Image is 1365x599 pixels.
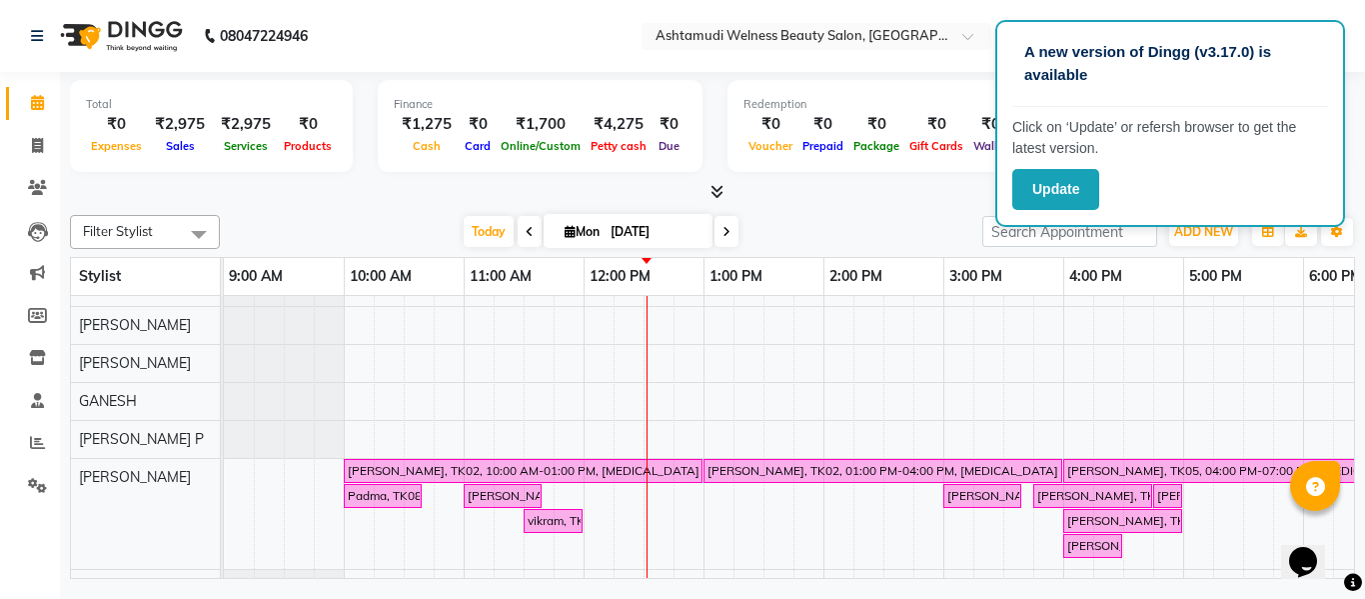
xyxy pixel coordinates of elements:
[848,139,904,153] span: Package
[213,113,279,136] div: ₹2,975
[945,487,1019,505] div: [PERSON_NAME], TK03, 03:00 PM-03:40 PM, Normal Cleanup
[705,462,1060,480] div: [PERSON_NAME], TK02, 01:00 PM-04:00 PM, [MEDICAL_DATA] Any Length Offer
[1281,519,1345,579] iframe: chat widget
[394,96,686,113] div: Finance
[1035,487,1150,505] div: [PERSON_NAME], TK03, 03:45 PM-04:45 PM, Fruit Facial
[394,113,460,136] div: ₹1,275
[346,487,420,505] div: Padma, TK08, 10:00 AM-10:40 AM, Normal Hair Cut
[51,8,188,64] img: logo
[79,392,137,410] span: GANESH
[224,262,288,291] a: 9:00 AM
[465,262,537,291] a: 11:00 AM
[86,96,337,113] div: Total
[743,139,797,153] span: Voucher
[1012,117,1328,159] p: Click on ‘Update’ or refersh browser to get the latest version.
[345,262,417,291] a: 10:00 AM
[824,262,887,291] a: 2:00 PM
[460,139,496,153] span: Card
[797,113,848,136] div: ₹0
[1155,487,1180,505] div: [PERSON_NAME], TK03, 04:45 PM-05:00 PM, Eyebrows Threading
[279,113,337,136] div: ₹0
[79,354,191,372] span: [PERSON_NAME]
[848,113,904,136] div: ₹0
[968,139,1012,153] span: Wallet
[1169,218,1238,246] button: ADD NEW
[982,216,1157,247] input: Search Appointment
[1065,537,1120,555] div: [PERSON_NAME], TK01, 04:00 PM-04:30 PM, Blow Dry Setting
[408,139,446,153] span: Cash
[279,139,337,153] span: Products
[79,316,191,334] span: [PERSON_NAME]
[797,139,848,153] span: Prepaid
[560,224,605,239] span: Mon
[654,139,684,153] span: Due
[1184,262,1247,291] a: 5:00 PM
[904,113,968,136] div: ₹0
[968,113,1012,136] div: ₹0
[79,267,121,285] span: Stylist
[1174,224,1233,239] span: ADD NEW
[219,139,273,153] span: Services
[86,113,147,136] div: ₹0
[220,8,308,64] b: 08047224946
[1024,41,1316,86] p: A new version of Dingg (v3.17.0) is available
[79,468,191,486] span: [PERSON_NAME]
[460,113,496,136] div: ₹0
[496,139,586,153] span: Online/Custom
[944,262,1007,291] a: 3:00 PM
[464,216,514,247] span: Today
[904,139,968,153] span: Gift Cards
[585,262,656,291] a: 12:00 PM
[1012,169,1099,210] button: Update
[586,139,652,153] span: Petty cash
[704,262,767,291] a: 1:00 PM
[586,113,652,136] div: ₹4,275
[147,113,213,136] div: ₹2,975
[466,487,540,505] div: [PERSON_NAME], TK04, 11:00 AM-11:40 AM, Normal Hair Cut
[496,113,586,136] div: ₹1,700
[83,223,153,239] span: Filter Stylist
[86,139,147,153] span: Expenses
[1065,512,1180,530] div: [PERSON_NAME], TK02, 04:00 PM-05:00 PM, Hair Spa
[652,113,686,136] div: ₹0
[743,113,797,136] div: ₹0
[161,139,200,153] span: Sales
[743,96,1012,113] div: Redemption
[79,430,204,448] span: [PERSON_NAME] P
[1064,262,1127,291] a: 4:00 PM
[526,512,581,530] div: vikram, TK10, 11:30 AM-12:00 PM, [DEMOGRAPHIC_DATA] Normal Hair Cut
[346,462,700,480] div: [PERSON_NAME], TK02, 10:00 AM-01:00 PM, [MEDICAL_DATA] Any Length Offer
[605,217,704,247] input: 2025-09-01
